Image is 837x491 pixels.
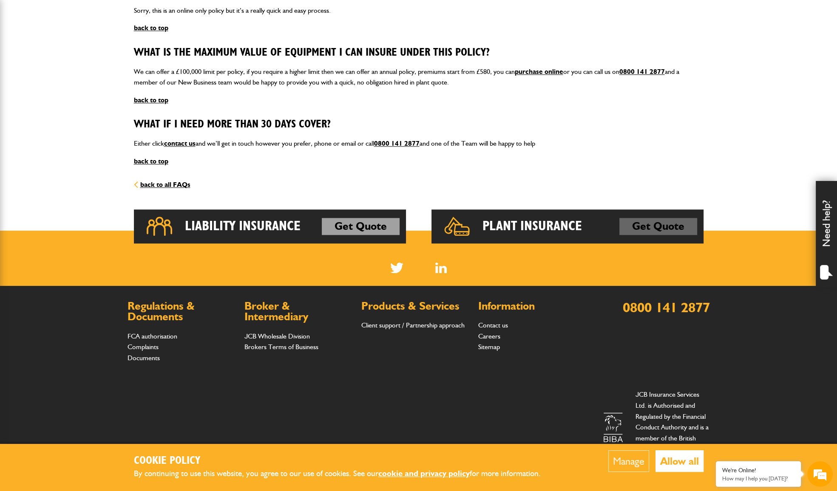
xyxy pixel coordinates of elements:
[134,5,704,16] p: Sorry, this is an online only policy but it’s a really quick and easy process.
[636,389,710,465] p: JCB Insurance Services Ltd. is Authorised and Regulated by the Financial Conduct Authority and is...
[11,154,155,254] textarea: Type your message and hit 'Enter'
[185,218,301,235] h2: Liability Insurance
[378,468,470,478] a: cookie and privacy policy
[116,262,154,273] em: Start Chat
[134,467,555,480] p: By continuing to use this website, you agree to our use of cookies. See our for more information.
[128,332,177,340] a: FCA authorisation
[134,66,704,88] p: We can offer a £100,000 limit per policy, if you require a higher limit then we can offer an annu...
[134,138,704,149] p: Either click and we’ll get in touch however you prefer, phone or email or call and one of the Tea...
[134,24,168,32] a: back to top
[128,343,159,351] a: Complaints
[14,47,36,59] img: d_20077148190_company_1631870298795_20077148190
[128,354,160,362] a: Documents
[608,450,649,472] button: Manage
[134,46,704,59] h3: What is the Maximum Value of equipment I can insure under this policy?
[435,262,447,273] a: LinkedIn
[164,139,196,147] a: contact us
[619,68,665,76] a: 0800 141 2877
[655,450,704,472] button: Allow all
[435,262,447,273] img: Linked In
[515,68,563,76] a: purchase online
[816,181,837,287] div: Need help?
[134,181,190,189] a: back to all FAQs
[244,343,318,351] a: Brokers Terms of Business
[134,454,555,468] h2: Cookie Policy
[134,157,168,165] a: back to top
[11,129,155,147] input: Enter your phone number
[134,96,168,104] a: back to top
[322,218,400,235] a: Get Quote
[139,4,160,25] div: Minimize live chat window
[390,262,403,273] img: Twitter
[374,139,420,147] a: 0800 141 2877
[478,321,508,329] a: Contact us
[482,218,582,235] h2: Plant Insurance
[361,301,470,312] h2: Products & Services
[478,332,500,340] a: Careers
[11,79,155,97] input: Enter your last name
[11,104,155,122] input: Enter your email address
[44,48,143,59] div: Chat with us now
[619,218,697,235] a: Get Quote
[623,299,710,316] a: 0800 141 2877
[244,332,310,340] a: JCB Wholesale Division
[244,301,353,322] h2: Broker & Intermediary
[722,475,794,482] p: How may I help you today?
[361,321,465,329] a: Client support / Partnership approach
[134,118,704,131] h3: What if I need more than 30 Days cover?
[722,467,794,474] div: We're Online!
[478,301,587,312] h2: Information
[478,343,500,351] a: Sitemap
[128,301,236,322] h2: Regulations & Documents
